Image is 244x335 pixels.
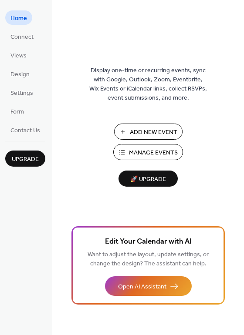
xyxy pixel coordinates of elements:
[10,14,27,23] span: Home
[10,107,24,117] span: Form
[5,29,39,44] a: Connect
[5,67,35,81] a: Design
[5,104,29,118] a: Form
[105,276,192,296] button: Open AI Assistant
[113,144,183,160] button: Manage Events
[124,174,173,185] span: 🚀 Upgrade
[12,155,39,164] span: Upgrade
[119,171,178,187] button: 🚀 Upgrade
[10,33,34,42] span: Connect
[10,126,40,135] span: Contact Us
[114,124,183,140] button: Add New Event
[10,51,27,60] span: Views
[105,236,192,248] span: Edit Your Calendar with AI
[88,249,209,270] span: Want to adjust the layout, update settings, or change the design? The assistant can help.
[130,128,177,137] span: Add New Event
[118,282,166,291] span: Open AI Assistant
[89,66,207,103] span: Display one-time or recurring events, sync with Google, Outlook, Zoom, Eventbrite, Wix Events or ...
[10,70,30,79] span: Design
[5,10,32,25] a: Home
[129,148,178,157] span: Manage Events
[5,123,45,137] a: Contact Us
[5,151,45,167] button: Upgrade
[10,89,33,98] span: Settings
[5,48,32,62] a: Views
[5,85,38,100] a: Settings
